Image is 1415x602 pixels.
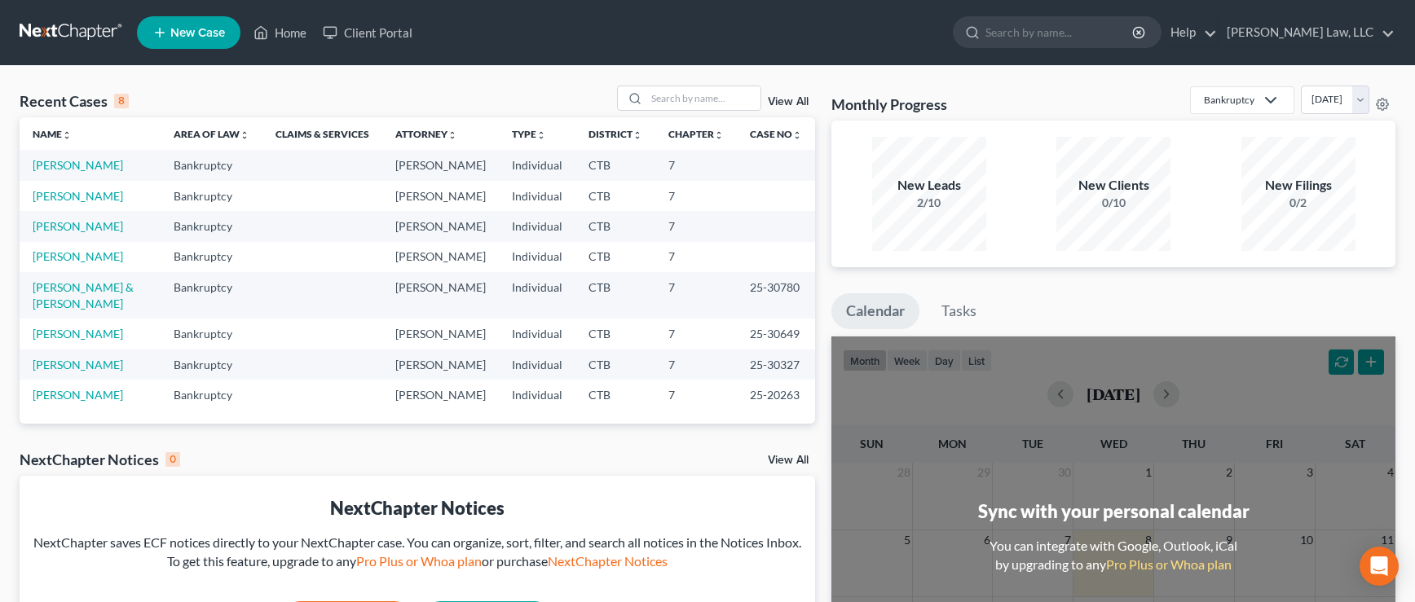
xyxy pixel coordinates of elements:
a: Pro Plus or Whoa plan [356,553,482,569]
td: [PERSON_NAME] [382,150,499,180]
td: 25-30649 [737,319,815,349]
td: Individual [499,272,575,319]
div: New Clients [1056,176,1170,195]
a: Districtunfold_more [588,128,642,140]
td: CTB [575,319,655,349]
a: Help [1162,18,1217,47]
td: CTB [575,150,655,180]
div: 0/2 [1241,195,1355,211]
a: [PERSON_NAME] & [PERSON_NAME] [33,280,134,310]
h3: Monthly Progress [831,94,947,114]
td: Individual [499,242,575,272]
div: You can integrate with Google, Outlook, iCal by upgrading to any [983,537,1244,574]
a: [PERSON_NAME] [33,158,123,172]
a: [PERSON_NAME] [33,189,123,203]
i: unfold_more [633,130,642,140]
div: 0/10 [1056,195,1170,211]
td: [PERSON_NAME] [382,319,499,349]
div: NextChapter Notices [20,450,180,469]
a: [PERSON_NAME] [33,388,123,402]
td: Bankruptcy [161,319,262,349]
td: Bankruptcy [161,211,262,241]
i: unfold_more [714,130,724,140]
td: 7 [655,319,737,349]
a: [PERSON_NAME] [33,358,123,371]
div: NextChapter Notices [33,495,802,521]
td: CTB [575,272,655,319]
div: Bankruptcy [1204,93,1254,107]
td: Individual [499,150,575,180]
td: Individual [499,349,575,380]
input: Search by name... [646,86,760,110]
td: Bankruptcy [161,150,262,180]
td: CTB [575,380,655,410]
a: Home [245,18,315,47]
a: [PERSON_NAME] [33,219,123,233]
td: Bankruptcy [161,181,262,211]
td: 25-30780 [737,272,815,319]
a: Client Portal [315,18,421,47]
div: 2/10 [872,195,986,211]
td: [PERSON_NAME] [382,380,499,410]
a: Typeunfold_more [512,128,546,140]
div: Sync with your personal calendar [978,499,1250,524]
a: Case Nounfold_more [750,128,802,140]
td: 7 [655,349,737,380]
a: Chapterunfold_more [668,128,724,140]
a: Area of Lawunfold_more [174,128,249,140]
td: CTB [575,181,655,211]
i: unfold_more [536,130,546,140]
a: Nameunfold_more [33,128,72,140]
td: [PERSON_NAME] [382,211,499,241]
a: Attorneyunfold_more [395,128,457,140]
td: Bankruptcy [161,272,262,319]
td: 7 [655,150,737,180]
td: 7 [655,242,737,272]
div: Recent Cases [20,91,129,111]
td: Bankruptcy [161,242,262,272]
td: CTB [575,242,655,272]
td: Individual [499,181,575,211]
td: [PERSON_NAME] [382,181,499,211]
a: View All [768,455,809,466]
div: NextChapter saves ECF notices directly to your NextChapter case. You can organize, sort, filter, ... [33,534,802,571]
div: New Filings [1241,176,1355,195]
div: 0 [165,452,180,467]
i: unfold_more [447,130,457,140]
td: 7 [655,272,737,319]
td: Individual [499,211,575,241]
td: 7 [655,181,737,211]
a: [PERSON_NAME] Law, LLC [1219,18,1395,47]
td: Bankruptcy [161,380,262,410]
a: [PERSON_NAME] [33,249,123,263]
td: 7 [655,211,737,241]
td: [PERSON_NAME] [382,349,499,380]
td: CTB [575,211,655,241]
i: unfold_more [792,130,802,140]
td: [PERSON_NAME] [382,272,499,319]
div: Open Intercom Messenger [1360,547,1399,586]
td: Bankruptcy [161,349,262,380]
div: New Leads [872,176,986,195]
td: Individual [499,319,575,349]
td: 25-30327 [737,349,815,380]
a: View All [768,96,809,108]
td: [PERSON_NAME] [382,242,499,272]
i: unfold_more [62,130,72,140]
a: [PERSON_NAME] [33,327,123,341]
td: CTB [575,349,655,380]
td: 7 [655,380,737,410]
div: 8 [114,94,129,108]
a: Pro Plus or Whoa plan [1106,556,1232,572]
a: Tasks [927,293,991,329]
input: Search by name... [985,17,1135,47]
span: New Case [170,27,225,39]
td: 25-20263 [737,380,815,410]
a: Calendar [831,293,919,329]
a: NextChapter Notices [548,553,668,569]
th: Claims & Services [262,117,382,150]
td: Individual [499,380,575,410]
i: unfold_more [240,130,249,140]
